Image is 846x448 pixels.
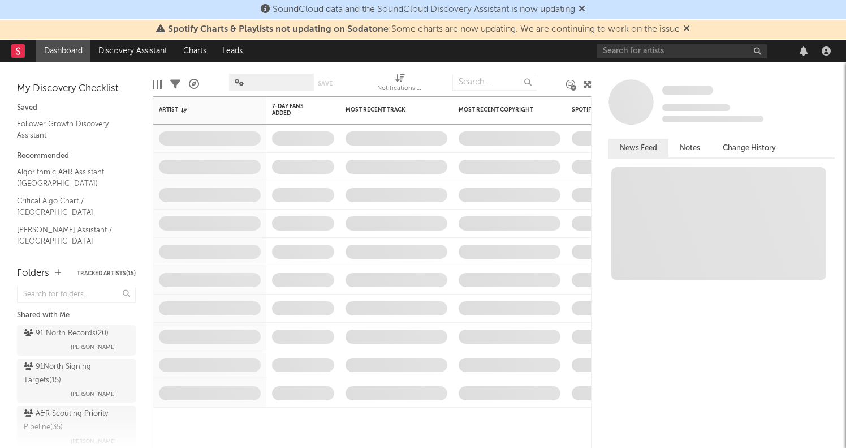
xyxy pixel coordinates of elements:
div: Artist [159,106,244,113]
input: Search for folders... [17,287,136,303]
a: Discovery Assistant [90,40,175,62]
a: Follower Growth Discovery Assistant [17,118,124,141]
span: 7-Day Fans Added [272,103,317,117]
div: Edit Columns [153,68,162,101]
button: Change History [711,139,787,157]
span: Spotify Charts & Playlists not updating on Sodatone [168,25,389,34]
button: Save [318,80,333,87]
a: Dashboard [36,40,90,62]
a: 91North Signing Targets(15)[PERSON_NAME] [17,359,136,403]
span: Some Artist [662,86,713,95]
input: Search for artists [597,44,767,58]
span: Dismiss [683,25,690,34]
div: Recommended [17,150,136,163]
button: News Feed [608,139,668,157]
div: Filters [170,68,180,101]
div: A&R Pipeline [189,68,199,101]
div: Most Recent Track [346,106,430,113]
div: Saved [17,101,136,115]
div: 91 North Records ( 20 ) [24,327,109,340]
a: Some Artist [662,85,713,96]
div: Shared with Me [17,309,136,322]
div: Folders [17,267,49,280]
a: Algorithmic A&R Assistant ([GEOGRAPHIC_DATA]) [17,166,124,189]
div: 91North Signing Targets ( 15 ) [24,360,126,387]
input: Search... [452,74,537,91]
span: SoundCloud data and the SoundCloud Discovery Assistant is now updating [273,5,575,14]
div: Notifications (Artist) [377,68,422,101]
div: Notifications (Artist) [377,82,422,96]
div: My Discovery Checklist [17,82,136,96]
div: Spotify Monthly Listeners [572,106,657,113]
a: 91 North Records(20)[PERSON_NAME] [17,325,136,356]
span: Dismiss [579,5,585,14]
div: A&R Scouting Priority Pipeline ( 35 ) [24,407,126,434]
button: Tracked Artists(15) [77,271,136,276]
button: Notes [668,139,711,157]
span: 0 fans last week [662,116,763,122]
span: [PERSON_NAME] [71,434,116,448]
span: [PERSON_NAME] [71,387,116,401]
a: Critical Algo Chart / [GEOGRAPHIC_DATA] [17,195,124,218]
a: Charts [175,40,214,62]
span: [PERSON_NAME] [71,340,116,354]
div: Most Recent Copyright [459,106,543,113]
span: : Some charts are now updating. We are continuing to work on the issue [168,25,680,34]
a: Leads [214,40,251,62]
a: [PERSON_NAME] Assistant / [GEOGRAPHIC_DATA] [17,224,124,247]
span: Tracking Since: [DATE] [662,104,730,111]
